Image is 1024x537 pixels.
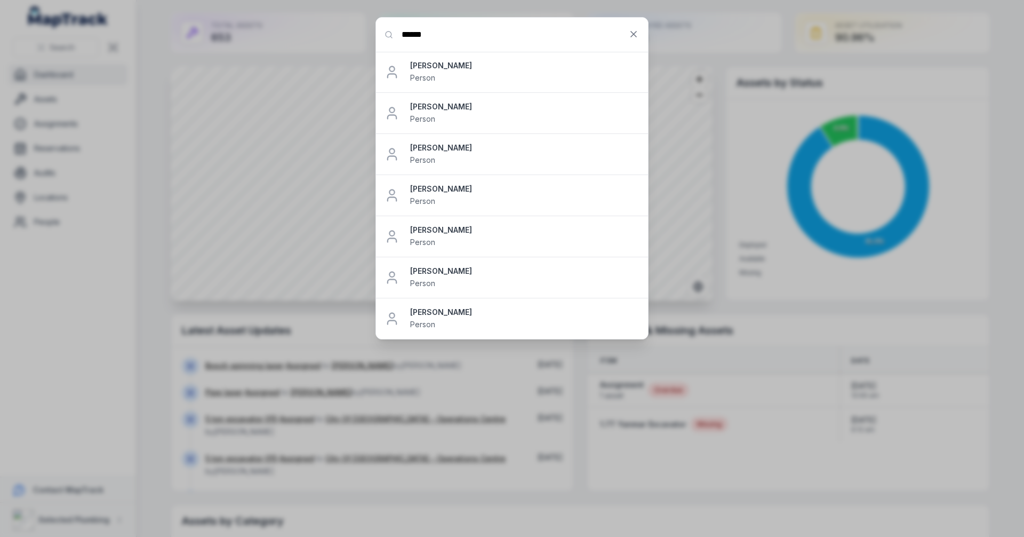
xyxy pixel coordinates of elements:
[410,114,435,123] span: Person
[410,266,639,289] a: [PERSON_NAME]Person
[410,60,639,71] strong: [PERSON_NAME]
[410,225,639,248] a: [PERSON_NAME]Person
[410,101,639,125] a: [PERSON_NAME]Person
[410,101,639,112] strong: [PERSON_NAME]
[410,143,639,166] a: [PERSON_NAME]Person
[410,196,435,206] span: Person
[410,266,639,277] strong: [PERSON_NAME]
[410,143,639,153] strong: [PERSON_NAME]
[410,320,435,329] span: Person
[410,225,639,235] strong: [PERSON_NAME]
[410,279,435,288] span: Person
[410,184,639,194] strong: [PERSON_NAME]
[410,238,435,247] span: Person
[410,73,435,82] span: Person
[410,155,435,164] span: Person
[410,184,639,207] a: [PERSON_NAME]Person
[410,307,639,318] strong: [PERSON_NAME]
[410,60,639,84] a: [PERSON_NAME]Person
[410,307,639,330] a: [PERSON_NAME]Person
